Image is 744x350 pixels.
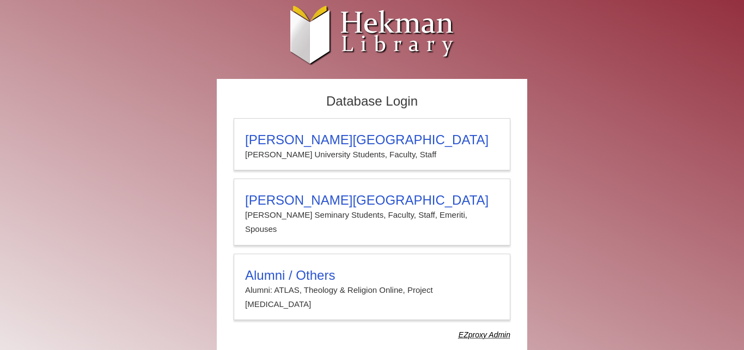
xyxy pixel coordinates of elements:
[245,268,499,312] summary: Alumni / OthersAlumni: ATLAS, Theology & Religion Online, Project [MEDICAL_DATA]
[234,179,510,245] a: [PERSON_NAME][GEOGRAPHIC_DATA][PERSON_NAME] Seminary Students, Faculty, Staff, Emeriti, Spouses
[245,193,499,208] h3: [PERSON_NAME][GEOGRAPHIC_DATA]
[459,330,510,339] dfn: Use Alumni login
[245,208,499,237] p: [PERSON_NAME] Seminary Students, Faculty, Staff, Emeriti, Spouses
[228,90,516,113] h2: Database Login
[245,132,499,148] h3: [PERSON_NAME][GEOGRAPHIC_DATA]
[234,118,510,170] a: [PERSON_NAME][GEOGRAPHIC_DATA][PERSON_NAME] University Students, Faculty, Staff
[245,268,499,283] h3: Alumni / Others
[245,148,499,162] p: [PERSON_NAME] University Students, Faculty, Staff
[245,283,499,312] p: Alumni: ATLAS, Theology & Religion Online, Project [MEDICAL_DATA]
